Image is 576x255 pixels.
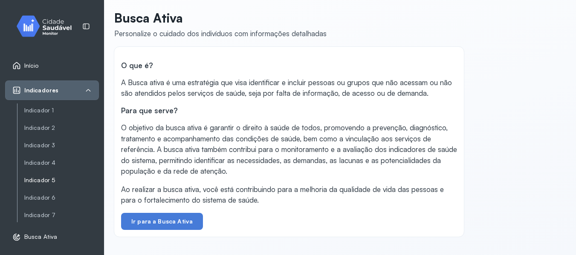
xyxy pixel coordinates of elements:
[12,61,92,70] a: Início
[24,87,58,94] span: Indicadores
[24,210,99,221] a: Indicador 7
[114,29,327,38] div: Personalize o cuidado dos indivíduos com informações detalhadas
[24,123,99,133] a: Indicador 2
[24,175,99,186] a: Indicador 5
[24,194,99,201] a: Indicador 6
[24,140,99,151] a: Indicador 3
[9,14,86,39] img: monitor.svg
[24,159,99,166] a: Indicador 4
[24,233,57,241] span: Busca Ativa
[121,184,457,206] p: Ao realizar a busca ativa, você está contribuindo para a melhoria da qualidade de vida das pessoa...
[121,61,457,70] p: O que é?
[24,105,99,116] a: Indicador 1
[24,124,99,132] a: Indicador 2
[12,233,92,241] a: Busca Ativa
[114,10,327,26] p: Busca Ativa
[24,158,99,168] a: Indicador 4
[24,142,99,149] a: Indicador 3
[121,77,457,99] p: A Busca ativa é uma estratégia que visa identificar e incluir pessoas ou grupos que não acessam o...
[121,122,457,177] p: O objetivo da busca ativa é garantir o direito à saúde de todos, promovendo a prevenção, diagnóst...
[24,192,99,203] a: Indicador 6
[121,106,457,115] p: Para que serve?
[24,62,39,69] span: Início
[121,213,203,230] button: Ir para a Busca Ativa
[24,107,99,114] a: Indicador 1
[24,212,99,219] a: Indicador 7
[24,177,99,184] a: Indicador 5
